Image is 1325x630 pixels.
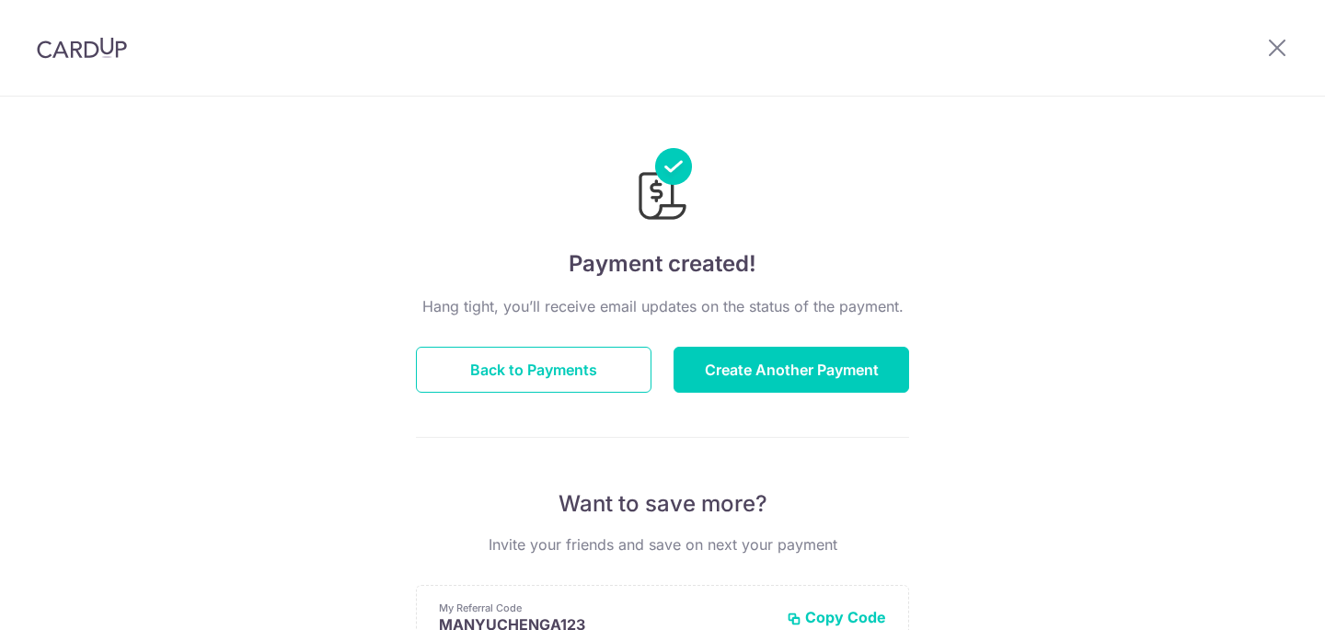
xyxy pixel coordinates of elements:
[674,347,909,393] button: Create Another Payment
[416,489,909,519] p: Want to save more?
[633,148,692,225] img: Payments
[416,247,909,281] h4: Payment created!
[37,37,127,59] img: CardUp
[416,295,909,317] p: Hang tight, you’ll receive email updates on the status of the payment.
[1206,575,1307,621] iframe: Opens a widget where you can find more information
[439,601,772,615] p: My Referral Code
[416,533,909,556] p: Invite your friends and save on next your payment
[787,608,886,626] button: Copy Code
[416,347,651,393] button: Back to Payments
